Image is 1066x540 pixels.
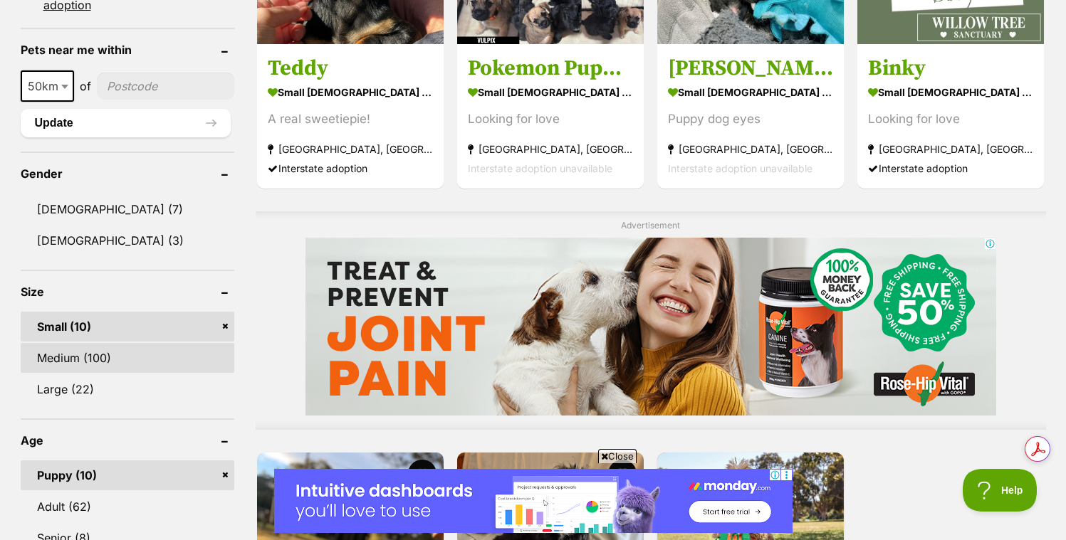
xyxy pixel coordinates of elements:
[468,110,633,129] div: Looking for love
[22,76,73,96] span: 50km
[21,343,234,373] a: Medium (100)
[80,78,91,95] span: of
[868,55,1033,82] h3: Binky
[868,110,1033,129] div: Looking for love
[857,44,1044,189] a: Binky small [DEMOGRAPHIC_DATA] Dog Looking for love [GEOGRAPHIC_DATA], [GEOGRAPHIC_DATA] Intersta...
[868,159,1033,178] div: Interstate adoption
[256,211,1046,430] div: Advertisement
[457,44,644,189] a: Pokemon Puppies small [DEMOGRAPHIC_DATA] Dog Looking for love [GEOGRAPHIC_DATA], [GEOGRAPHIC_DATA...
[274,469,793,533] iframe: Advertisement
[268,55,433,82] h3: Teddy
[668,82,833,102] strong: small [DEMOGRAPHIC_DATA] Dog
[268,82,433,102] strong: small [DEMOGRAPHIC_DATA] Dog
[963,469,1038,512] iframe: Help Scout Beacon - Open
[668,110,833,129] div: Puppy dog eyes
[268,139,433,159] strong: [GEOGRAPHIC_DATA], [GEOGRAPHIC_DATA]
[305,238,996,415] iframe: Advertisement
[21,226,234,255] a: [DEMOGRAPHIC_DATA] (3)
[668,139,833,159] strong: [GEOGRAPHIC_DATA], [GEOGRAPHIC_DATA]
[468,162,612,174] span: Interstate adoption unavailable
[21,109,231,137] button: Update
[21,492,234,522] a: Adult (62)
[468,82,633,102] strong: small [DEMOGRAPHIC_DATA] Dog
[21,460,234,490] a: Puppy (10)
[21,167,234,180] header: Gender
[21,70,74,102] span: 50km
[268,110,433,129] div: A real sweetiepie!
[21,312,234,342] a: Small (10)
[668,162,812,174] span: Interstate adoption unavailable
[468,139,633,159] strong: [GEOGRAPHIC_DATA], [GEOGRAPHIC_DATA]
[598,449,637,463] span: Close
[21,285,234,298] header: Size
[668,55,833,82] h3: [PERSON_NAME]
[97,73,234,100] input: postcode
[468,55,633,82] h3: Pokemon Puppies
[408,460,437,488] button: favourite
[657,44,844,189] a: [PERSON_NAME] small [DEMOGRAPHIC_DATA] Dog Puppy dog eyes [GEOGRAPHIC_DATA], [GEOGRAPHIC_DATA] In...
[268,159,433,178] div: Interstate adoption
[21,43,234,56] header: Pets near me within
[868,82,1033,102] strong: small [DEMOGRAPHIC_DATA] Dog
[257,44,444,189] a: Teddy small [DEMOGRAPHIC_DATA] Dog A real sweetiepie! [GEOGRAPHIC_DATA], [GEOGRAPHIC_DATA] Inters...
[868,139,1033,159] strong: [GEOGRAPHIC_DATA], [GEOGRAPHIC_DATA]
[21,374,234,404] a: Large (22)
[21,194,234,224] a: [DEMOGRAPHIC_DATA] (7)
[21,434,234,447] header: Age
